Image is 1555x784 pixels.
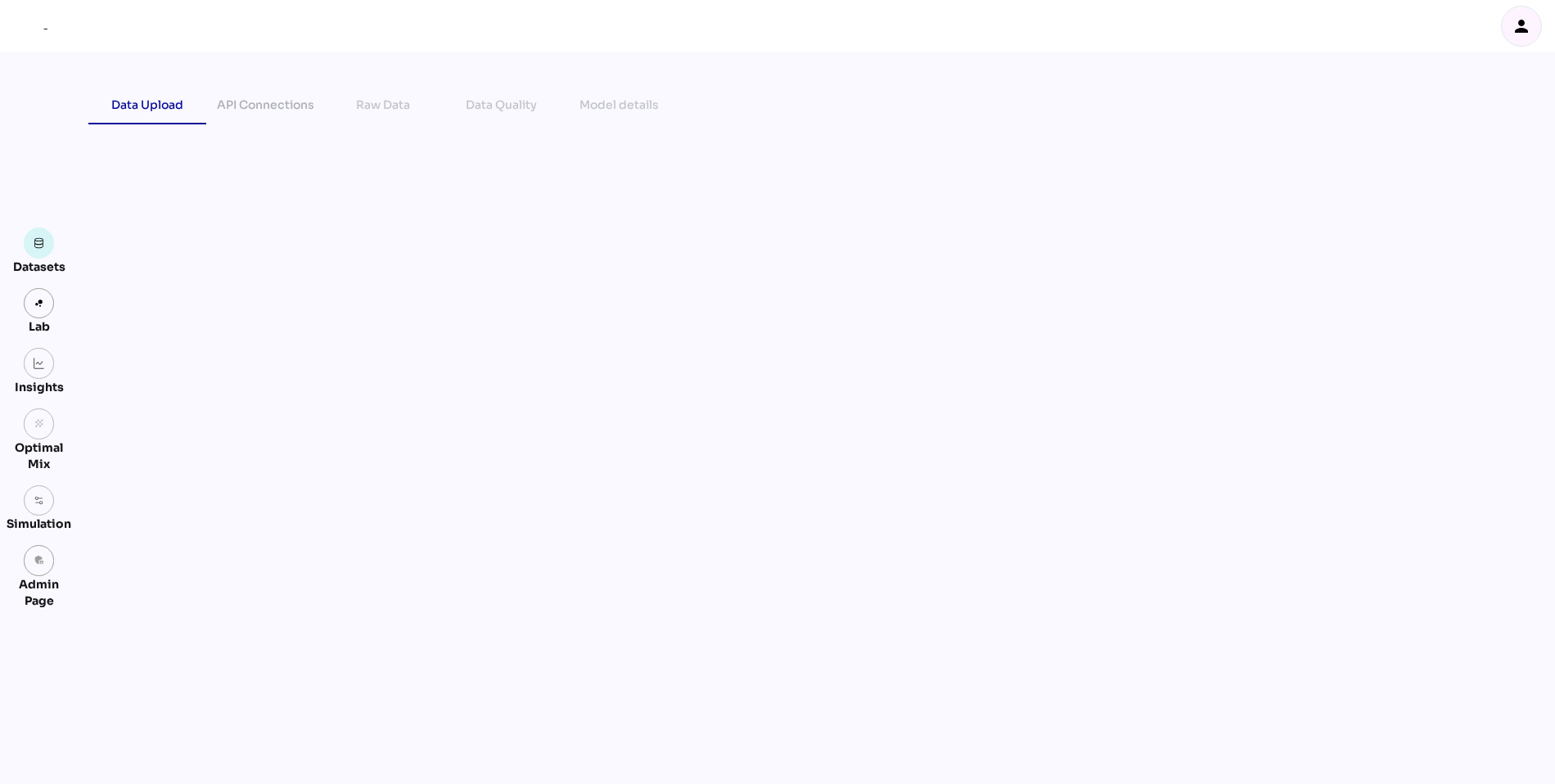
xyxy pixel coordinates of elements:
[13,8,49,44] div: mediaROI
[356,95,410,115] div: Raw Data
[34,298,45,309] img: lab.svg
[1512,16,1531,36] i: person
[15,379,64,395] div: Insights
[21,318,57,335] div: Lab
[34,237,45,249] img: data.svg
[7,516,71,532] div: Simulation
[7,439,71,472] div: Optimal Mix
[579,95,659,115] div: Model details
[34,358,45,369] img: graph.svg
[217,95,314,115] div: API Connections
[13,259,65,275] div: Datasets
[34,418,45,430] i: grain
[466,95,537,115] div: Data Quality
[34,555,45,566] i: admin_panel_settings
[111,95,183,115] div: Data Upload
[34,495,45,507] img: settings.svg
[7,576,71,609] div: Admin Page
